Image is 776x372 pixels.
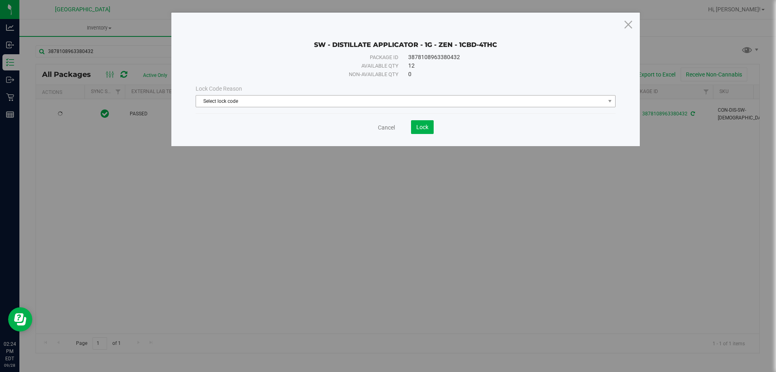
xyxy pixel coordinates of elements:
iframe: Resource center [8,307,32,332]
span: Lock [416,124,428,130]
div: Non-available qty [214,70,399,79]
span: select [605,96,615,107]
span: Lock Code Reason [196,85,242,92]
a: Cancel [378,123,395,132]
div: 12 [408,62,597,70]
span: Select lock code [196,96,605,107]
div: 3878108963380432 [408,53,597,62]
div: Available qty [214,62,399,70]
button: Lock [411,120,434,134]
div: 0 [408,70,597,79]
div: SW - DISTILLATE APPLICATOR - 1G - ZEN - 1CBD-4THC [196,29,616,49]
div: Package ID [214,53,399,62]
